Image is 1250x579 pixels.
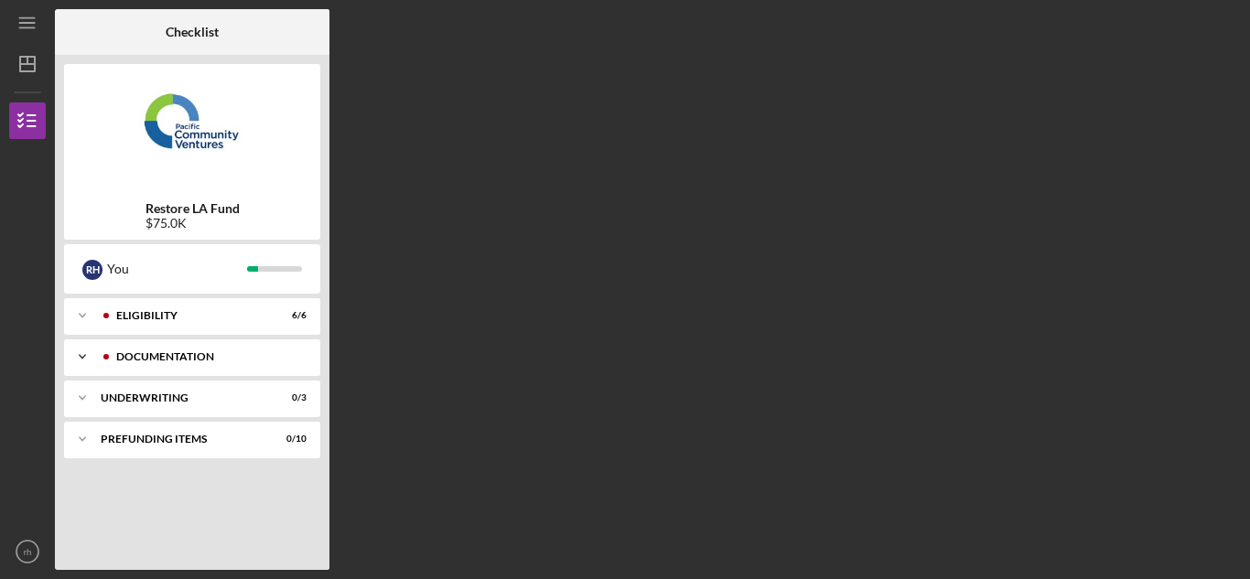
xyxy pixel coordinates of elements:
[274,310,307,321] div: 6 / 6
[9,533,46,570] button: rh
[166,25,219,39] b: Checklist
[274,392,307,403] div: 0 / 3
[101,392,261,403] div: Underwriting
[24,547,32,557] text: rh
[116,351,297,362] div: Documentation
[145,216,240,231] div: $75.0K
[274,434,307,445] div: 0 / 10
[116,310,261,321] div: Eligibility
[64,73,320,183] img: Product logo
[145,201,240,216] b: Restore LA Fund
[82,260,102,280] div: r h
[107,253,247,284] div: You
[101,434,261,445] div: Prefunding Items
